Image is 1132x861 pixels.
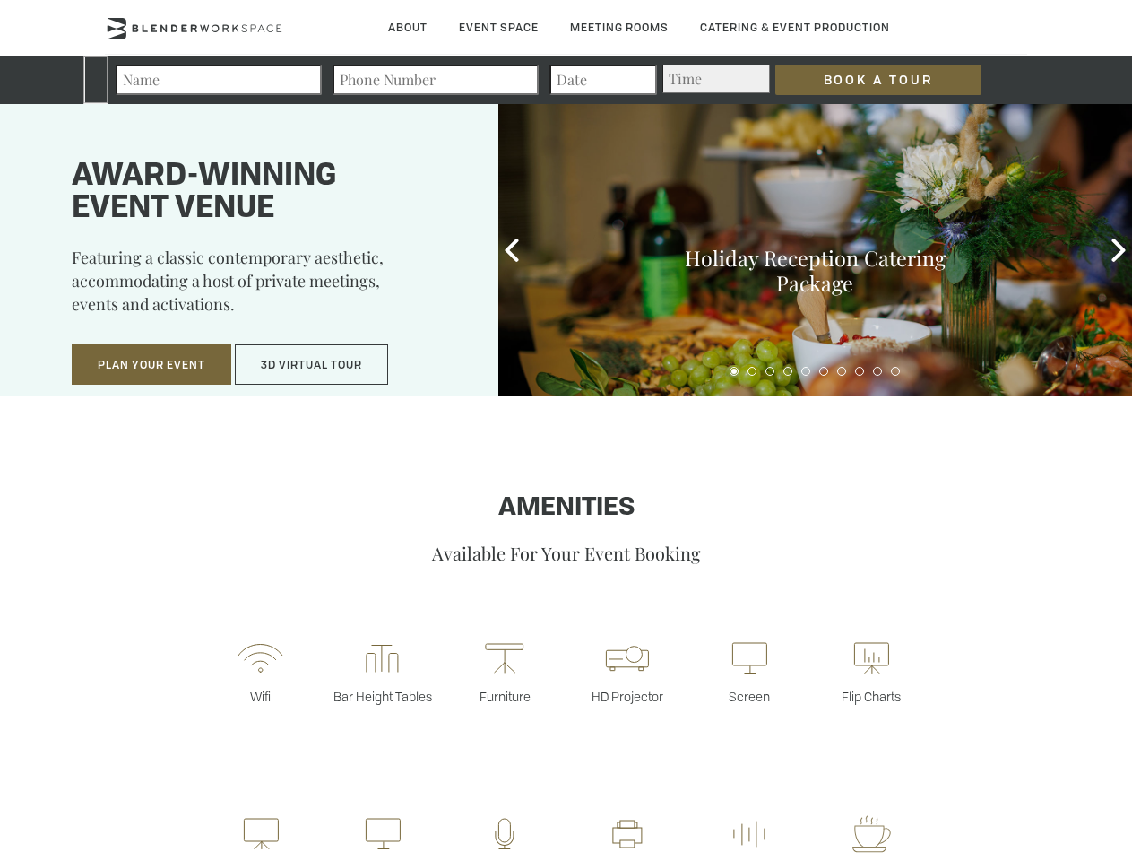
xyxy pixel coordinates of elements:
h1: Amenities [56,494,1076,523]
p: Featuring a classic contemporary aesthetic, accommodating a host of private meetings, events and ... [72,246,454,328]
input: Date [549,65,657,95]
a: Holiday Reception Catering Package [685,244,946,297]
button: Plan Your Event [72,344,231,386]
p: Bar Height Tables [322,688,444,705]
p: Available For Your Event Booking [56,541,1076,565]
input: Name [116,65,322,95]
p: Screen [688,688,810,705]
input: Book a Tour [775,65,981,95]
p: Wifi [199,688,321,705]
h1: Award-winning event venue [72,161,454,225]
input: Phone Number [333,65,539,95]
p: Flip Charts [810,688,932,705]
button: 3D Virtual Tour [235,344,388,386]
p: HD Projector [566,688,688,705]
p: Furniture [444,688,566,705]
